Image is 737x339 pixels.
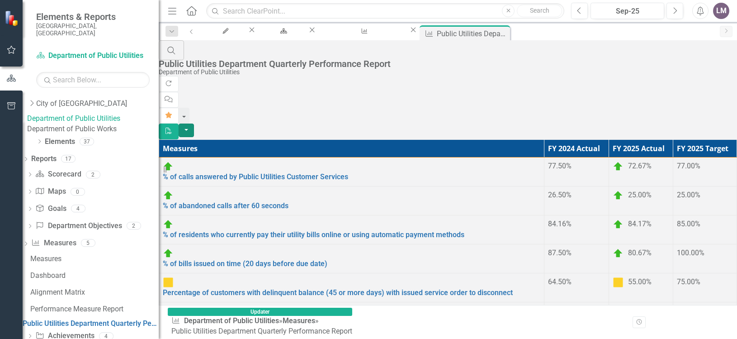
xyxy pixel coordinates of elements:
[613,143,669,154] div: FY 2025 Actual
[713,3,729,19] button: LM
[163,143,540,154] div: Measures
[35,169,81,180] a: Scorecard
[30,305,159,313] div: Performance Measure Report
[45,137,75,147] a: Elements
[209,34,239,45] div: My Updates
[86,171,100,178] div: 2
[159,273,544,302] td: Double-Click to Edit Right Click for Context Menu
[163,201,288,210] a: % of abandoned calls after 60 seconds
[159,186,544,215] td: Double-Click to Edit Right Click for Context Menu
[517,5,562,17] button: Search
[31,154,57,164] a: Reports
[677,191,700,199] span: 25.00%
[171,326,356,337] div: Public Utilities Department Quarterly Performance Report
[36,22,150,37] small: [GEOGRAPHIC_DATA], [GEOGRAPHIC_DATA]
[628,191,652,200] span: 25.00%
[628,248,652,257] span: 80.67%
[613,219,624,230] img: On Track (80% or higher)
[127,222,141,230] div: 2
[35,221,122,231] a: Department Objectives
[437,28,508,39] div: Public Utilities Department Quarterly Performance Report
[163,248,174,259] img: On Track (80% or higher)
[163,259,327,268] a: % of bills issued on time (20 days before due date)
[30,255,159,263] div: Measures
[591,3,664,19] button: Sep-25
[36,11,150,22] span: Elements & Reports
[36,72,150,88] input: Search Below...
[548,277,572,286] span: 64.50%
[163,277,174,288] img: In Progress
[31,238,76,248] a: Measures
[677,277,700,286] span: 75.00%
[5,10,20,26] img: ClearPoint Strategy
[36,51,149,61] a: Department of Public Utilities
[613,277,624,288] img: In Progress
[71,188,85,196] div: 0
[163,161,174,172] img: On Track (80% or higher)
[27,124,159,134] a: Department of Public Works
[548,191,572,199] span: 26.50%
[628,220,652,228] span: 84.17%
[530,7,549,14] span: Search
[548,220,572,228] span: 84.16%
[677,248,704,257] span: 100.00%
[159,244,544,273] td: Double-Click to Edit Right Click for Context Menu
[35,186,66,197] a: Maps
[159,215,544,244] td: Double-Click to Edit Right Click for Context Menu
[613,161,624,172] img: On Track (80% or higher)
[613,190,624,201] img: On Track (80% or higher)
[171,316,356,337] div: » »
[265,34,299,45] div: Landing Page
[23,319,159,329] a: Public Utilities Department Quarterly Performance Report
[548,143,605,154] div: FY 2024 Actual
[283,316,315,325] a: Measures
[159,158,544,186] td: Double-Click to Edit Right Click for Context Menu
[201,25,247,37] a: My Updates
[28,268,159,283] a: Dashboard
[28,302,159,316] a: Performance Measure Report
[184,316,279,325] a: Department of Public Utilities
[168,308,352,316] span: Updater
[628,277,652,286] span: 55.00%
[548,248,572,257] span: 87.50%
[159,69,732,76] div: Department of Public Utilities
[163,172,348,181] a: % of calls answered by Public Utilities Customer Services
[71,205,85,213] div: 4
[159,302,544,331] td: Double-Click to Edit Right Click for Context Menu
[594,6,661,17] div: Sep-25
[35,204,66,214] a: Goals
[677,143,733,154] div: FY 2025 Target
[317,25,409,37] a: Performance Measure Report
[163,190,174,201] img: On Track (80% or higher)
[548,162,572,170] span: 77.50%
[677,220,700,228] span: 85.00%
[163,230,464,239] a: % of residents who currently pay their utility bills online or using automatic payment methods
[80,138,94,145] div: 37
[28,285,159,300] a: Alignment Matrix
[30,272,159,280] div: Dashboard
[163,219,174,230] img: On Track (80% or higher)
[163,288,513,297] a: Percentage of customers with delinquent balance (45 or more days) with issued service order to di...
[256,25,307,37] a: Landing Page
[81,239,95,247] div: 5
[30,288,159,296] div: Alignment Matrix
[159,59,732,69] div: Public Utilities Department Quarterly Performance Report
[613,248,624,259] img: On Track (80% or higher)
[677,162,700,170] span: 77.00%
[28,252,159,266] a: Measures
[27,114,159,124] a: Department of Public Utilities
[206,3,564,19] input: Search ClearPoint...
[628,162,652,171] span: 72.67%
[325,34,401,45] div: Performance Measure Report
[36,99,159,109] a: City of [GEOGRAPHIC_DATA]
[61,155,76,162] div: 17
